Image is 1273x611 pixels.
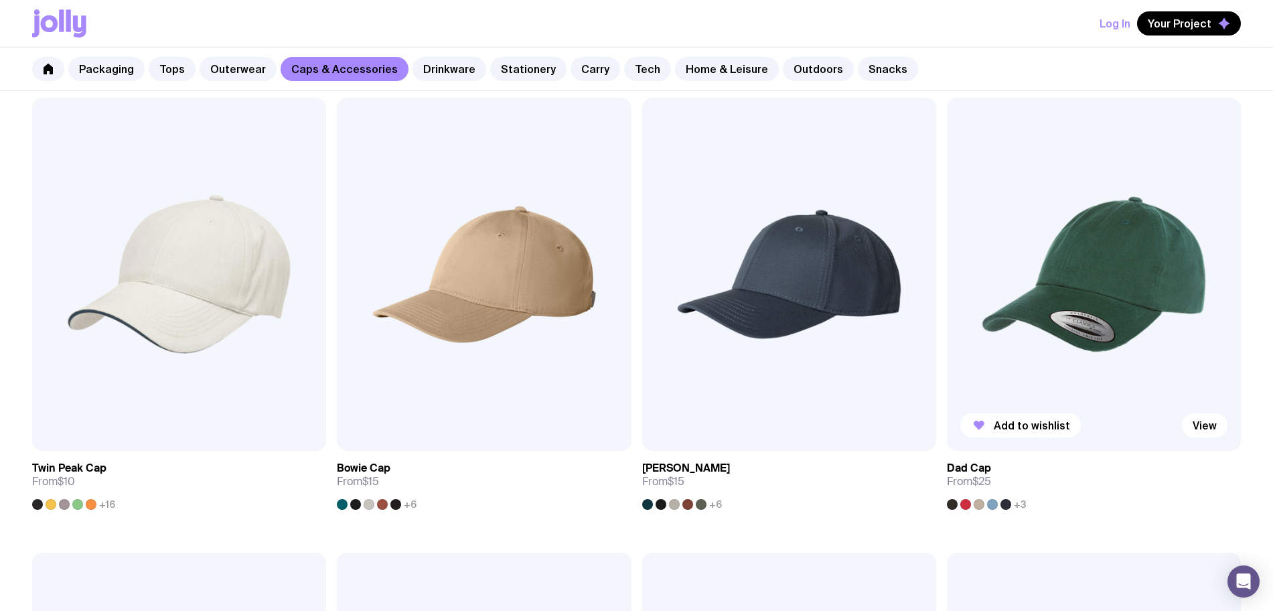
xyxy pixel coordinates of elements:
a: View [1182,413,1227,437]
a: Outerwear [200,57,277,81]
span: Add to wishlist [994,419,1070,432]
button: Add to wishlist [960,413,1081,437]
a: Tech [624,57,671,81]
span: +3 [1014,499,1027,510]
span: $25 [972,474,991,488]
h3: Dad Cap [947,462,991,475]
a: Drinkware [413,57,486,81]
a: Packaging [68,57,145,81]
a: Bowie CapFrom$15+6 [337,451,631,510]
span: From [642,475,684,488]
h3: [PERSON_NAME] [642,462,730,475]
h3: Twin Peak Cap [32,462,106,475]
a: Outdoors [783,57,854,81]
span: $15 [362,474,379,488]
span: From [947,475,991,488]
a: Tops [149,57,196,81]
button: Log In [1100,11,1130,36]
button: Your Project [1137,11,1241,36]
a: Caps & Accessories [281,57,408,81]
span: +16 [99,499,115,510]
a: Stationery [490,57,567,81]
a: Twin Peak CapFrom$10+16 [32,451,326,510]
a: Home & Leisure [675,57,779,81]
span: +6 [404,499,417,510]
a: Carry [571,57,620,81]
div: Open Intercom Messenger [1227,565,1260,598]
span: Your Project [1148,17,1211,30]
h3: Bowie Cap [337,462,390,475]
span: $15 [668,474,684,488]
span: $10 [58,474,75,488]
a: [PERSON_NAME]From$15+6 [642,451,936,510]
span: From [32,475,75,488]
a: Snacks [858,57,918,81]
span: From [337,475,379,488]
span: +6 [709,499,722,510]
a: Dad CapFrom$25+3 [947,451,1241,510]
